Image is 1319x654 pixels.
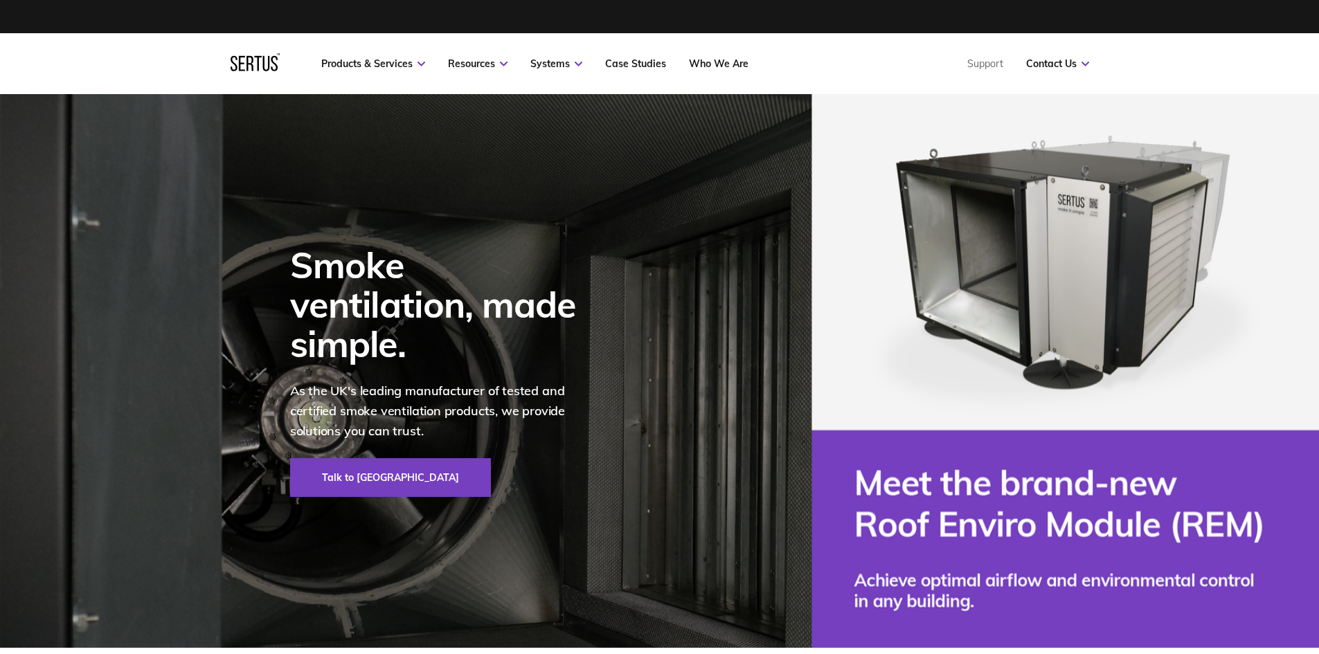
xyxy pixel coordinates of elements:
[290,245,595,364] div: Smoke ventilation, made simple.
[1026,57,1089,70] a: Contact Us
[605,57,666,70] a: Case Studies
[321,57,425,70] a: Products & Services
[290,458,491,497] a: Talk to [GEOGRAPHIC_DATA]
[689,57,748,70] a: Who We Are
[967,57,1003,70] a: Support
[448,57,508,70] a: Resources
[530,57,582,70] a: Systems
[290,381,595,441] p: As the UK's leading manufacturer of tested and certified smoke ventilation products, we provide s...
